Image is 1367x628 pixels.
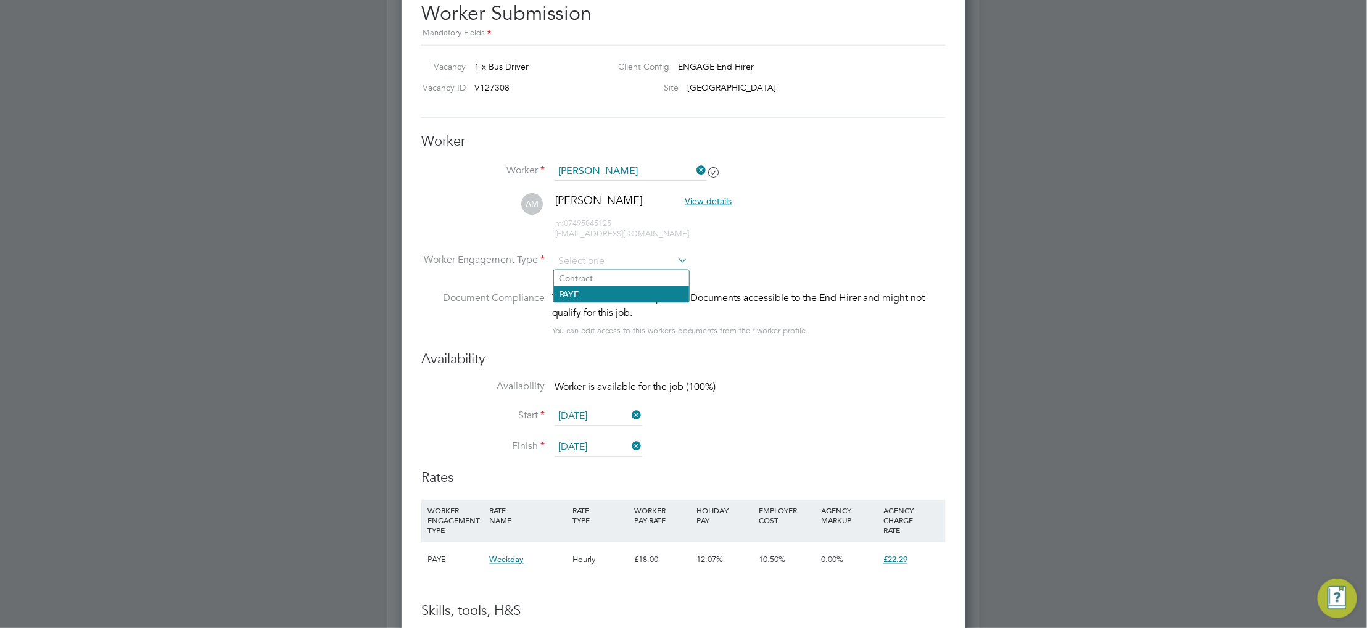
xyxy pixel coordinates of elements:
li: Contract [554,270,689,286]
div: EMPLOYER COST [756,500,818,532]
div: AGENCY CHARGE RATE [880,500,943,542]
span: 0.00% [821,555,843,565]
span: 07495845125 [555,218,612,228]
div: £18.00 [632,542,694,578]
div: This worker has no Compliance Documents accessible to the End Hirer and might not qualify for thi... [552,291,946,320]
span: V127308 [474,82,510,93]
span: Worker is available for the job (100%) [555,381,716,393]
span: [EMAIL_ADDRESS][DOMAIN_NAME] [555,228,690,239]
span: £22.29 [883,555,907,565]
label: Client Config [608,61,669,72]
button: Engage Resource Center [1318,579,1357,618]
label: Finish [421,440,545,453]
span: View details [685,196,732,207]
li: PAYE [554,286,689,302]
h3: Rates [421,469,946,487]
div: RATE TYPE [569,500,632,532]
span: [GEOGRAPHIC_DATA] [687,82,776,93]
div: You can edit access to this worker’s documents from their worker profile. [552,323,809,338]
h3: Worker [421,133,946,151]
div: RATE NAME [487,500,569,532]
label: Site [608,82,679,93]
div: Hourly [569,542,632,578]
span: [PERSON_NAME] [555,193,643,207]
label: Worker Engagement Type [421,254,545,266]
span: 1 x Bus Driver [474,61,529,72]
label: Vacancy ID [416,82,466,93]
div: Mandatory Fields [421,27,946,40]
span: 12.07% [697,555,724,565]
div: PAYE [424,542,487,578]
span: m: [555,218,564,228]
input: Search for... [555,162,707,181]
span: Weekday [490,555,524,565]
h3: Availability [421,350,946,368]
label: Availability [421,380,545,393]
div: WORKER ENGAGEMENT TYPE [424,500,487,542]
div: AGENCY MARKUP [818,500,880,532]
div: WORKER PAY RATE [632,500,694,532]
input: Select one [555,439,642,457]
input: Select one [555,408,642,426]
input: Select one [555,252,688,271]
label: Start [421,410,545,423]
h3: Skills, tools, H&S [421,603,946,621]
label: Vacancy [416,61,466,72]
label: Worker [421,164,545,177]
div: HOLIDAY PAY [694,500,756,532]
span: ENGAGE End Hirer [678,61,754,72]
span: 10.50% [759,555,785,565]
span: AM [521,193,543,215]
label: Document Compliance [421,291,545,336]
